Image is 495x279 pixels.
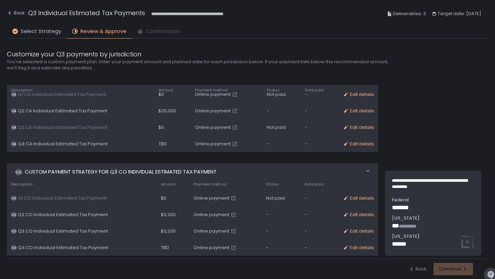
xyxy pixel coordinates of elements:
span: Amount [158,88,173,93]
span: TBD [161,245,169,251]
div: Back [7,9,25,17]
button: Edit details [343,228,374,234]
text: CO [11,246,16,250]
button: Edit details [343,245,374,251]
div: - [305,195,335,201]
button: Back [409,266,427,272]
span: Status [267,88,279,93]
div: - [305,124,335,131]
div: - [266,245,296,251]
button: Back [7,8,25,20]
span: Q2 CO Individual Estimated Tax Payment [18,212,108,218]
span: Payment method [195,88,228,93]
div: - [305,108,335,114]
span: $20,000 [158,108,176,114]
div: - [305,245,335,251]
h2: You've selected a custom payment plan. Enter your payment amount and planned date for each jurisd... [7,59,397,71]
span: Target date: [DATE] [438,10,481,18]
span: Q2 CA Individual Estimated Tax Payment [18,108,107,114]
span: $3,200 [161,228,176,234]
text: CA [12,142,16,146]
div: - [266,212,296,218]
span: $3,200 [161,212,176,218]
span: Online payment [194,212,229,218]
span: Q3 CO Individual Estimated Tax Payment [18,228,108,234]
span: Federal [392,197,474,203]
div: - [305,141,335,147]
span: Confirmation [146,27,180,35]
span: Online payment [194,195,229,201]
span: Status [266,182,279,187]
span: Online payment [195,141,231,147]
text: CO [11,196,16,200]
span: Q4 CA Individual Estimated Tax Payment [18,141,108,147]
span: Deliverables: 3 [393,10,426,18]
span: Amount [161,182,176,187]
span: [US_STATE] [392,233,474,239]
span: Q4 CO Individual Estimated Tax Payment [18,245,108,251]
span: Online payment [194,245,229,251]
div: - [305,212,335,218]
div: - [267,141,297,147]
span: TBD [158,141,167,147]
button: Edit details [343,212,374,218]
span: $0 [161,195,166,201]
span: Online payment [195,108,231,114]
span: Q1 CO Individual Estimated Tax Payment [18,195,107,201]
button: Edit details [343,195,374,201]
text: CA [12,109,16,113]
text: CA [12,125,16,130]
span: Description [11,88,33,93]
text: CO [15,169,22,175]
button: Edit details [343,124,374,131]
span: Online payment [194,228,229,234]
span: Q3 CA Individual Estimated Tax Payment [18,124,107,131]
text: CO [11,213,16,217]
span: [US_STATE] [392,215,474,221]
h1: Q3 Individual Estimated Tax Payments [28,8,145,18]
span: Online payment [195,124,231,131]
span: Custom Payment strategy for Q3 CO Individual Estimated Tax Payment [25,168,217,176]
div: - [266,228,296,234]
div: Not paid [266,195,296,201]
span: Payment method [194,182,227,187]
span: $0 [158,124,164,131]
div: - [305,228,335,234]
span: Date paid [305,182,323,187]
button: Edit details [343,108,374,114]
span: Customize your Q3 payments by jurisdiction [7,49,141,59]
text: CO [11,229,16,233]
button: Edit details [343,141,374,147]
span: Review & Approve [80,27,126,35]
div: Not paid [267,124,297,131]
span: Date paid [305,88,324,93]
span: Select Strategy [21,27,61,35]
span: Description [11,182,33,187]
div: - [267,108,297,114]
